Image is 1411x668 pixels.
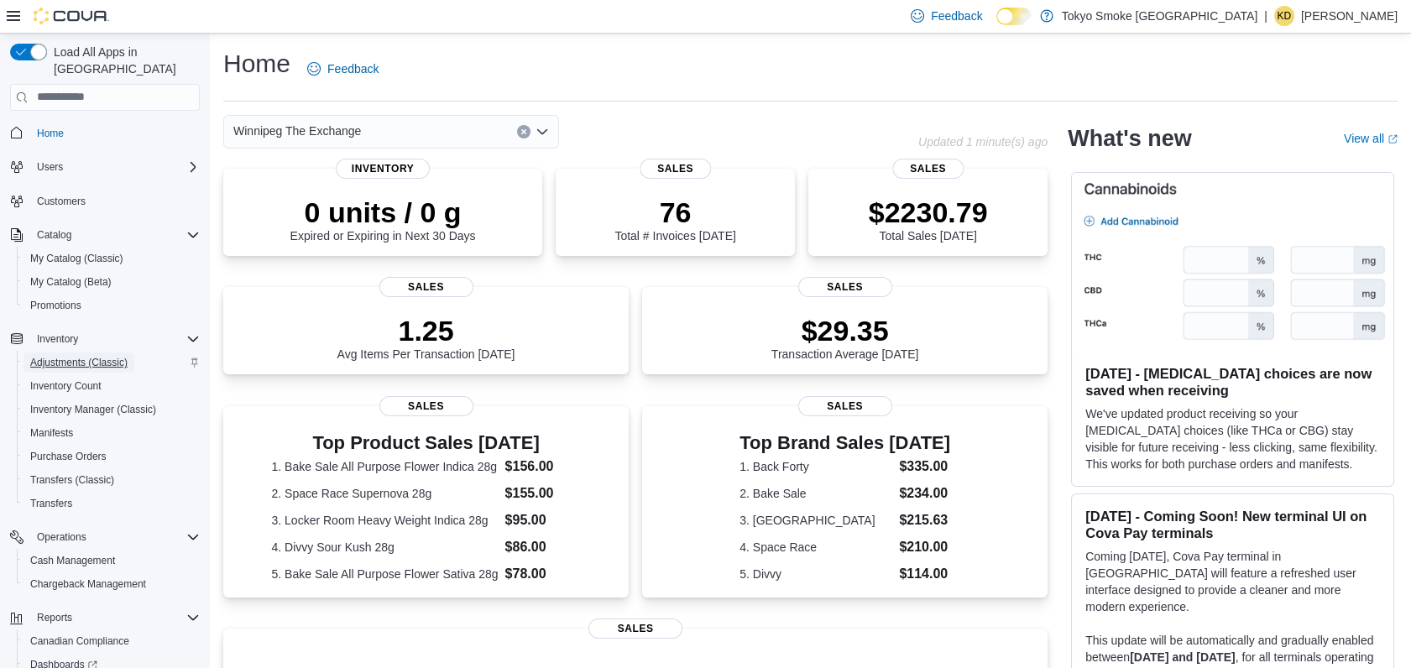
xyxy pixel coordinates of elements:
a: Purchase Orders [24,446,113,467]
dt: 2. Space Race Supernova 28g [272,485,499,502]
button: My Catalog (Beta) [17,270,206,294]
div: Total # Invoices [DATE] [614,196,735,243]
button: Catalog [3,223,206,247]
button: Users [30,157,70,177]
p: $2230.79 [869,196,988,229]
span: Inventory [30,329,200,349]
h3: Top Product Sales [DATE] [272,433,581,453]
a: Promotions [24,295,88,316]
p: $29.35 [771,314,919,347]
span: Canadian Compliance [30,634,129,648]
a: Cash Management [24,551,122,571]
span: Sales [588,618,682,639]
h3: [DATE] - [MEDICAL_DATA] choices are now saved when receiving [1085,365,1380,399]
span: My Catalog (Beta) [30,275,112,289]
dd: $234.00 [899,483,950,504]
dt: 4. Space Race [739,539,892,556]
span: Manifests [24,423,200,443]
span: Inventory Manager (Classic) [30,403,156,416]
button: Home [3,121,206,145]
span: My Catalog (Beta) [24,272,200,292]
button: Promotions [17,294,206,317]
span: Purchase Orders [24,446,200,467]
span: Manifests [30,426,73,440]
a: Chargeback Management [24,574,153,594]
span: Reports [37,611,72,624]
p: Updated 1 minute(s) ago [918,135,1048,149]
div: Avg Items Per Transaction [DATE] [337,314,515,361]
input: Dark Mode [996,8,1032,25]
span: Users [37,160,63,174]
dd: $95.00 [505,510,581,530]
span: Inventory [336,159,430,179]
dt: 3. Locker Room Heavy Weight Indica 28g [272,512,499,529]
button: Transfers [17,492,206,515]
p: | [1264,6,1267,26]
span: Load All Apps in [GEOGRAPHIC_DATA] [47,44,200,77]
button: Inventory [3,327,206,351]
button: Operations [30,527,93,547]
button: Reports [3,606,206,629]
button: Users [3,155,206,179]
a: My Catalog (Beta) [24,272,118,292]
a: My Catalog (Classic) [24,248,130,269]
span: Sales [640,159,712,179]
span: Inventory [37,332,78,346]
button: Inventory Manager (Classic) [17,398,206,421]
span: My Catalog (Classic) [30,252,123,265]
span: Catalog [37,228,71,242]
span: Canadian Compliance [24,631,200,651]
a: Customers [30,191,92,211]
strong: [DATE] and [DATE] [1130,650,1235,664]
span: Feedback [931,8,982,24]
dt: 5. Bake Sale All Purpose Flower Sativa 28g [272,566,499,582]
dd: $210.00 [899,537,950,557]
dd: $78.00 [505,564,581,584]
button: My Catalog (Classic) [17,247,206,270]
a: Inventory Manager (Classic) [24,399,163,420]
h1: Home [223,47,290,81]
span: Customers [37,195,86,208]
button: Chargeback Management [17,572,206,596]
p: 76 [614,196,735,229]
p: We've updated product receiving so your [MEDICAL_DATA] choices (like THCa or CBG) stay visible fo... [1085,405,1380,472]
button: Transfers (Classic) [17,468,206,492]
p: 0 units / 0 g [290,196,476,229]
span: Operations [30,527,200,547]
span: Transfers [30,497,72,510]
a: Manifests [24,423,80,443]
span: Winnipeg The Exchange [233,121,361,141]
span: Home [37,127,64,140]
h3: [DATE] - Coming Soon! New terminal UI on Cova Pay terminals [1085,508,1380,541]
a: Feedback [300,52,385,86]
span: Inventory Count [24,376,200,396]
button: Clear input [517,125,530,138]
div: Total Sales [DATE] [869,196,988,243]
span: Transfers (Classic) [30,473,114,487]
span: Promotions [30,299,81,312]
span: Inventory Manager (Classic) [24,399,200,420]
span: Customers [30,190,200,211]
button: Customers [3,189,206,213]
span: Sales [798,396,892,416]
span: Sales [379,396,473,416]
button: Open list of options [536,125,549,138]
span: Sales [379,277,473,297]
dt: 5. Divvy [739,566,892,582]
span: Reports [30,608,200,628]
span: Chargeback Management [30,577,146,591]
span: Sales [798,277,892,297]
span: Users [30,157,200,177]
div: Kamiele Dziadek [1274,6,1294,26]
dd: $155.00 [505,483,581,504]
span: Dark Mode [996,25,997,26]
span: Transfers (Classic) [24,470,200,490]
span: Home [30,123,200,144]
p: Coming [DATE], Cova Pay terminal in [GEOGRAPHIC_DATA] will feature a refreshed user interface des... [1085,548,1380,615]
dd: $86.00 [505,537,581,557]
dd: $215.63 [899,510,950,530]
a: Inventory Count [24,376,108,396]
dt: 4. Divvy Sour Kush 28g [272,539,499,556]
dt: 3. [GEOGRAPHIC_DATA] [739,512,892,529]
span: Operations [37,530,86,544]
